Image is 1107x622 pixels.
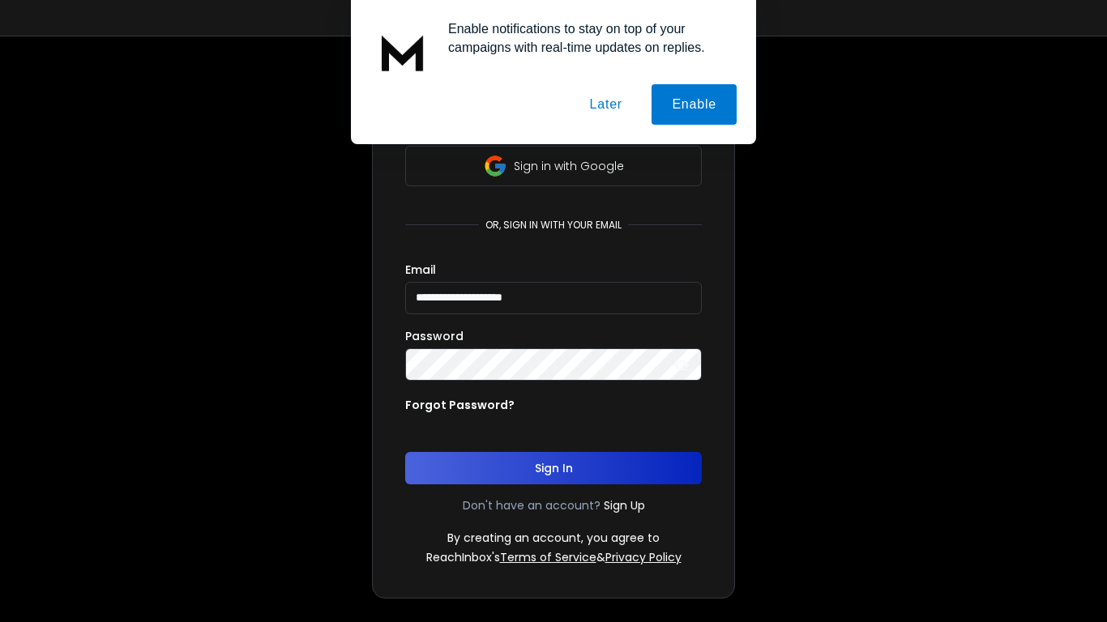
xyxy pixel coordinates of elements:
[500,549,596,565] a: Terms of Service
[405,264,436,275] label: Email
[514,158,624,174] p: Sign in with Google
[569,84,642,125] button: Later
[435,19,737,57] div: Enable notifications to stay on top of your campaigns with real-time updates on replies.
[405,330,464,342] label: Password
[426,549,682,565] p: ReachInbox's &
[479,219,628,232] p: or, sign in with your email
[370,19,435,84] img: notification icon
[405,452,702,484] button: Sign In
[405,397,515,413] p: Forgot Password?
[604,497,645,513] a: Sign Up
[447,530,660,546] p: By creating an account, you agree to
[652,84,737,125] button: Enable
[605,549,682,565] a: Privacy Policy
[405,146,702,186] button: Sign in with Google
[463,497,601,513] p: Don't have an account?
